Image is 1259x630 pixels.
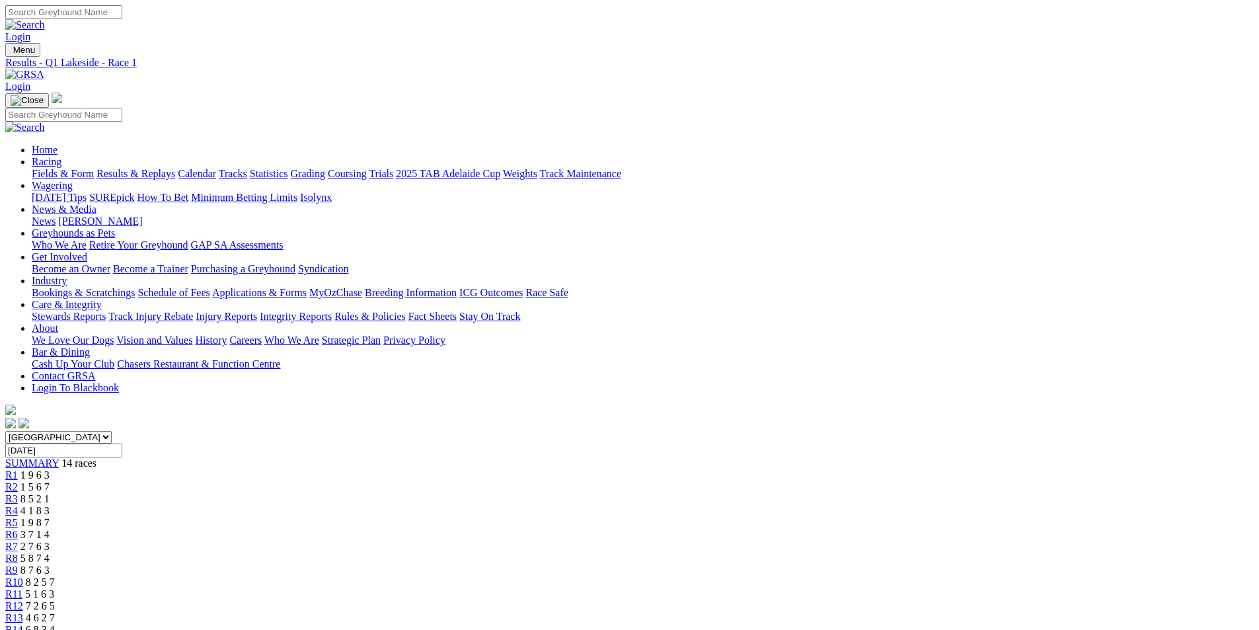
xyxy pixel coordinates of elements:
a: R6 [5,529,18,540]
a: Cash Up Your Club [32,358,114,370]
a: Strategic Plan [322,335,381,346]
a: SUMMARY [5,457,59,469]
a: Results - Q1 Lakeside - Race 1 [5,57,1254,69]
span: R3 [5,493,18,504]
a: Tracks [219,168,247,179]
a: Coursing [328,168,367,179]
span: 5 1 6 3 [25,588,54,600]
span: 4 6 2 7 [26,612,55,623]
span: 14 races [61,457,96,469]
a: [DATE] Tips [32,192,87,203]
img: facebook.svg [5,418,16,428]
input: Search [5,5,122,19]
a: Grading [291,168,325,179]
a: R8 [5,553,18,564]
a: Care & Integrity [32,299,102,310]
span: 8 2 5 7 [26,576,55,588]
span: 1 5 6 7 [20,481,50,492]
a: Bar & Dining [32,346,90,358]
a: Racing [32,156,61,167]
span: 1 9 8 7 [20,517,50,528]
a: Retire Your Greyhound [89,239,188,251]
span: 5 8 7 4 [20,553,50,564]
a: Results & Replays [96,168,175,179]
a: R11 [5,588,22,600]
input: Search [5,108,122,122]
a: Trials [369,168,393,179]
img: Search [5,19,45,31]
a: Schedule of Fees [137,287,210,298]
a: GAP SA Assessments [191,239,284,251]
a: Login To Blackbook [32,382,119,393]
a: ICG Outcomes [459,287,523,298]
a: Bookings & Scratchings [32,287,135,298]
span: 8 7 6 3 [20,565,50,576]
span: R13 [5,612,23,623]
span: 7 2 6 5 [26,600,55,611]
div: News & Media [32,216,1254,227]
a: R9 [5,565,18,576]
a: Syndication [298,263,348,274]
div: Get Involved [32,263,1254,275]
span: 8 5 2 1 [20,493,50,504]
a: About [32,323,58,334]
img: Close [11,95,44,106]
div: About [32,335,1254,346]
a: R2 [5,481,18,492]
span: 1 9 6 3 [20,469,50,481]
a: R10 [5,576,23,588]
a: Industry [32,275,67,286]
a: Login [5,31,30,42]
img: twitter.svg [19,418,29,428]
a: R5 [5,517,18,528]
button: Toggle navigation [5,43,40,57]
a: Injury Reports [196,311,257,322]
img: logo-grsa-white.png [5,405,16,415]
a: Login [5,81,30,92]
button: Toggle navigation [5,93,49,108]
a: How To Bet [137,192,189,203]
input: Select date [5,444,122,457]
a: Integrity Reports [260,311,332,322]
a: Get Involved [32,251,87,262]
div: Bar & Dining [32,358,1254,370]
div: Care & Integrity [32,311,1254,323]
a: Vision and Values [116,335,192,346]
a: Wagering [32,180,73,191]
a: Purchasing a Greyhound [191,263,295,274]
a: News & Media [32,204,96,215]
a: Fields & Form [32,168,94,179]
a: R4 [5,505,18,516]
a: SUREpick [89,192,134,203]
a: Rules & Policies [334,311,406,322]
a: [PERSON_NAME] [58,216,142,227]
a: Chasers Restaurant & Function Centre [117,358,280,370]
div: Wagering [32,192,1254,204]
a: Minimum Betting Limits [191,192,297,203]
a: Contact GRSA [32,370,95,381]
a: 2025 TAB Adelaide Cup [396,168,500,179]
a: Stewards Reports [32,311,106,322]
a: Race Safe [525,287,568,298]
span: 3 7 1 4 [20,529,50,540]
span: Menu [13,45,35,55]
a: R1 [5,469,18,481]
a: Track Injury Rebate [108,311,193,322]
a: MyOzChase [309,287,362,298]
div: Industry [32,287,1254,299]
a: R12 [5,600,23,611]
a: Become an Owner [32,263,110,274]
a: Weights [503,168,537,179]
a: News [32,216,56,227]
a: R7 [5,541,18,552]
